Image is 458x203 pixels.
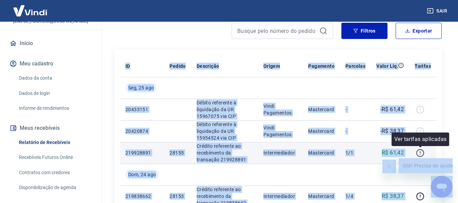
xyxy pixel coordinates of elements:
[345,193,365,200] p: 1/4
[125,149,159,156] p: 219928891
[197,99,253,120] p: Débito referente à liquidação da UR 15967075 via CIP
[382,149,404,157] p: R$ 61,42
[125,106,159,113] p: 20433151
[170,193,185,200] p: 28153
[308,149,335,156] p: Mastercard
[8,0,52,21] img: Vindi
[16,86,93,100] a: Dados de login
[197,63,219,69] p: Descrição
[16,71,93,85] a: Dados da conta
[125,193,159,200] p: 219838662
[8,121,93,136] button: Meus recebíveis
[197,143,253,163] p: Crédito referente ao recebimento da transação 219928891
[8,36,93,51] a: Início
[16,181,93,195] a: Disponibilização de agenda
[308,63,335,69] p: Pagamento
[376,63,398,69] p: Valor Líq.
[263,63,280,69] p: Origem
[4,5,57,10] span: Olá! Precisa de ajuda?
[263,149,298,156] p: Intermediador
[170,149,185,156] p: 28155
[425,5,450,17] button: Sair
[382,192,404,200] p: R$ 38,37
[125,63,130,69] p: ID
[396,23,442,39] button: Exportar
[380,127,404,135] p: -R$ 38,37
[197,121,253,141] p: Débito referente à liquidação da UR 15954524 via CIP
[415,63,431,69] p: Tarifas
[308,193,335,200] p: Mastercard
[394,135,446,143] p: Ver tarifas aplicadas
[128,84,154,91] span: Seg, 25 ago
[382,160,396,173] iframe: Fechar mensagem
[263,103,298,116] p: Vindi Pagamentos
[345,106,365,113] p: -
[308,128,335,135] p: Mastercard
[237,26,317,36] input: Busque pelo número do pedido
[380,105,404,114] p: -R$ 61,42
[345,63,365,69] p: Parcelas
[125,128,159,135] p: 20420874
[16,101,93,115] a: Informe de rendimentos
[308,106,335,113] p: Mastercard
[170,63,185,69] p: Pedido
[263,124,298,138] p: Vindi Pagamentos
[16,166,93,180] a: Contratos com credores
[341,23,387,39] button: Filtros
[399,158,453,173] iframe: Mensagem da empresa
[16,136,93,149] a: Relatório de Recebíveis
[128,171,156,178] span: Dom, 24 ago
[345,128,365,135] p: -
[263,193,298,200] p: Intermediador
[431,176,453,198] iframe: Botão para abrir a janela de mensagens
[345,149,365,156] p: 1/1
[16,150,93,164] a: Recebíveis Futuros Online
[8,56,93,71] button: Meu cadastro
